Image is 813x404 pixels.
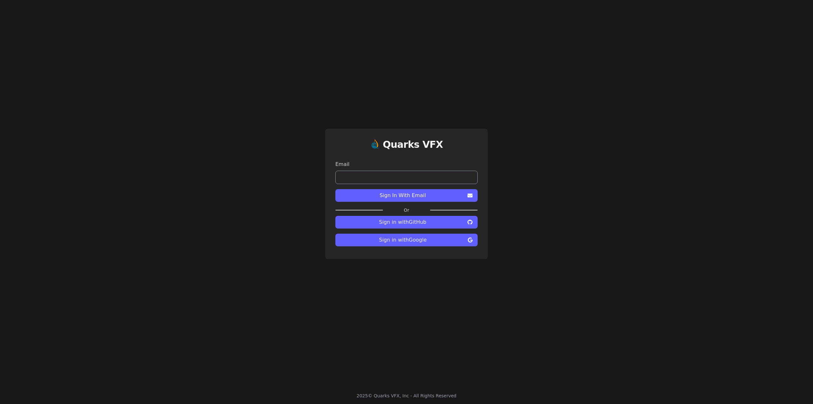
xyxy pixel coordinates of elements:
span: Sign In With Email [340,192,465,199]
button: Sign In With Email [335,189,478,202]
a: Quarks VFX [383,139,443,155]
h1: Quarks VFX [383,139,443,150]
label: Or [383,207,430,213]
button: Sign in withGoogle [335,234,478,246]
button: Sign in withGitHub [335,216,478,229]
span: Sign in with Google [340,236,465,244]
span: Sign in with GitHub [340,218,465,226]
label: Email [335,161,478,168]
div: 2025 © Quarks VFX, Inc - All Rights Reserved [357,393,457,399]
